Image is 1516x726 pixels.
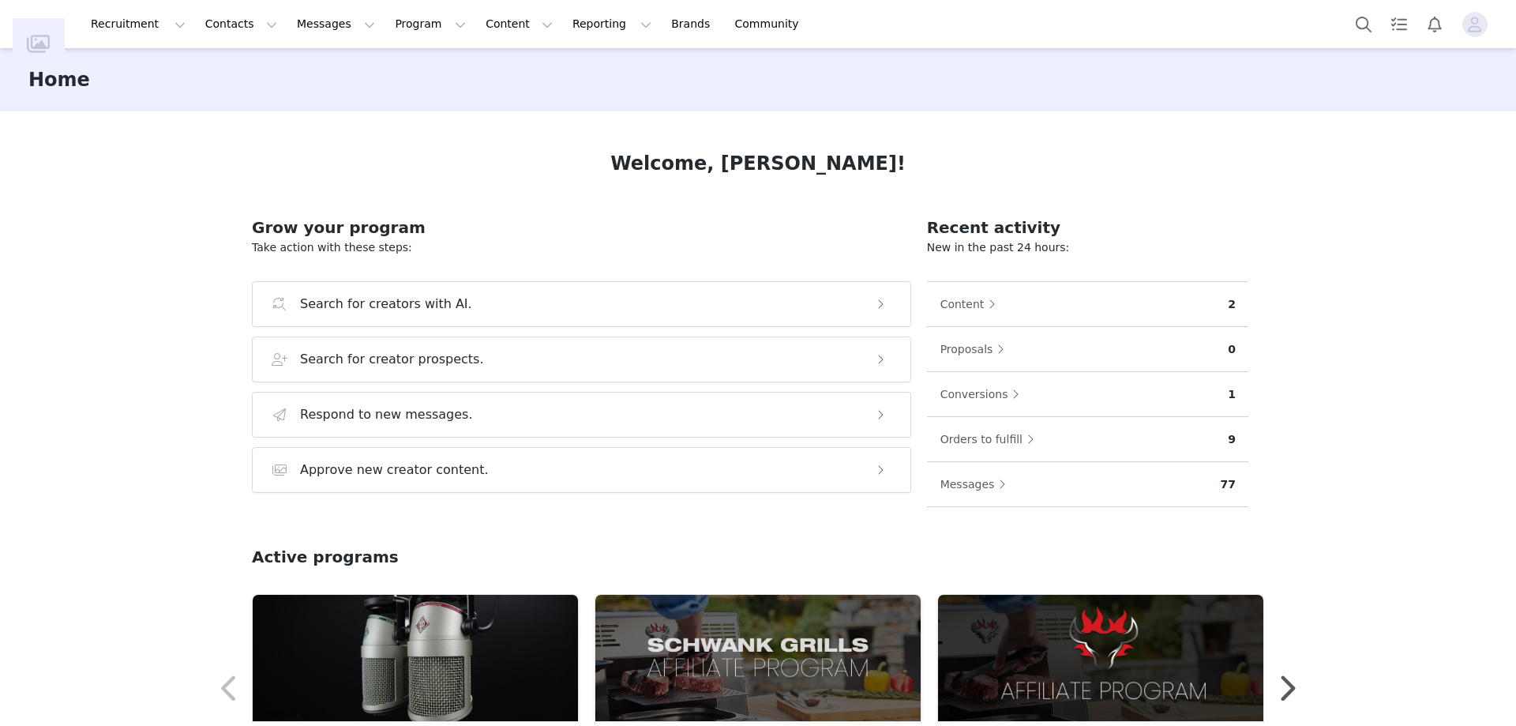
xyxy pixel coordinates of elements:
h3: Respond to new messages. [300,405,473,424]
button: Messages [287,6,385,42]
h2: Grow your program [252,216,911,239]
h3: Search for creators with AI. [300,295,472,314]
button: Contacts [196,6,287,42]
button: Search for creator prospects. [252,337,911,382]
button: Conversions [940,382,1028,407]
button: Recruitment [81,6,195,42]
img: 7c31948a-e752-4e0a-b623-be7e0dc1da8f.jpg [938,595,1263,721]
button: Search [1346,6,1381,42]
button: Respond to new messages. [252,392,911,438]
h2: Recent activity [927,216,1248,239]
button: Orders to fulfill [940,427,1042,452]
button: Notifications [1417,6,1452,42]
button: Approve new creator content. [252,447,911,493]
p: 77 [1221,476,1236,493]
h3: Approve new creator content. [300,461,489,480]
h1: Welcome, [PERSON_NAME]! [610,149,906,178]
button: Reporting [563,6,661,42]
a: Tasks [1382,6,1417,42]
p: 2 [1228,296,1236,313]
button: Messages [940,472,1015,497]
button: Profile [1453,12,1503,37]
p: New in the past 24 hours: [927,239,1248,256]
div: avatar [1467,12,1482,37]
button: Content [940,292,1004,317]
button: Search for creators with AI. [252,281,911,327]
p: Take action with these steps: [252,239,911,256]
img: 83f2f569-76c4-4f9b-9931-d8ed3107c94a.jpg [595,595,921,721]
h2: Active programs [252,545,399,569]
h3: Search for creator prospects. [300,350,484,369]
h3: Home [28,66,90,94]
p: 0 [1228,341,1236,358]
p: 9 [1228,431,1236,448]
p: 1 [1228,386,1236,403]
button: Content [476,6,562,42]
button: Program [385,6,475,42]
a: Brands [662,6,724,42]
button: Proposals [940,337,1013,362]
img: 59cb1de0-d0bd-4a48-b654-c8ad745fe1bc.jpg [253,595,578,721]
a: Community [726,6,816,42]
